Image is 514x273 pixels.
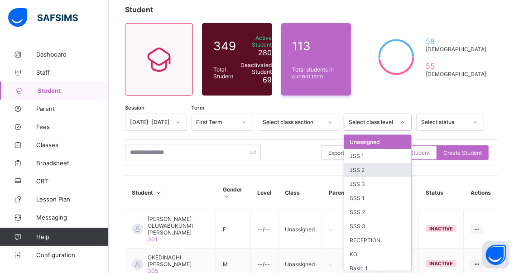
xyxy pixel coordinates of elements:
span: Lesson Plan [36,196,109,203]
span: Create Student [443,149,482,156]
span: 55 [426,62,486,71]
th: Parent/Guardian [322,176,379,210]
span: Staff [36,69,109,76]
div: First Term [197,119,237,126]
span: Total students in current term [293,66,340,80]
span: inactive [429,225,453,232]
span: [DEMOGRAPHIC_DATA] [426,46,486,53]
div: Select class level [349,119,395,126]
span: 113 [293,39,340,53]
span: Configuration [36,251,108,259]
img: safsims [8,8,78,27]
th: Gender [216,176,250,210]
div: RECEPTION [344,233,411,247]
span: Active Student [240,34,272,48]
i: Sort in Ascending Order [223,193,231,200]
th: Student [125,176,216,210]
span: Parent [36,105,109,112]
div: [DATE]-[DATE] [130,119,170,126]
span: Messaging [36,214,109,221]
th: Status [419,176,464,210]
span: Help [36,233,108,240]
span: Broadsheet [36,159,109,167]
span: Dashboard [36,51,109,58]
th: Actions [464,176,498,210]
div: JSS 3 [344,177,411,191]
span: Session [125,105,144,111]
span: 280 [258,48,272,57]
td: Unassigned [278,210,322,249]
span: OKEDINACHI [PERSON_NAME] [148,254,209,268]
div: JSS 2 [344,163,411,177]
span: 58 [426,37,486,46]
span: Export as [328,149,351,156]
span: [DEMOGRAPHIC_DATA] [426,71,486,77]
span: CBT [36,177,109,185]
div: Unassigned [344,135,411,149]
span: 301 [148,236,158,243]
button: Open asap [482,241,509,268]
span: Fees [36,123,109,130]
span: 349 [213,39,236,53]
span: 69 [263,75,272,84]
span: Student [125,5,153,14]
div: KG [344,247,411,261]
span: inactive [429,260,453,267]
th: Level [250,176,278,210]
div: Total Student [211,64,238,82]
div: SSS 3 [344,219,411,233]
div: Select status [421,119,467,126]
div: JSS 1 [344,149,411,163]
div: Select class section [263,119,322,126]
span: Deactivated Student [240,62,272,75]
span: [PERSON_NAME] OLUWABUKUNMI [PERSON_NAME] [148,216,209,236]
span: Term [192,105,205,111]
span: Student [38,87,109,94]
i: Sort in Ascending Order [155,189,163,196]
td: F [216,210,250,249]
span: Classes [36,141,109,148]
td: --/-- [250,210,278,249]
th: Class [278,176,322,210]
div: SSS 2 [344,205,411,219]
div: SSS 1 [344,191,411,205]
